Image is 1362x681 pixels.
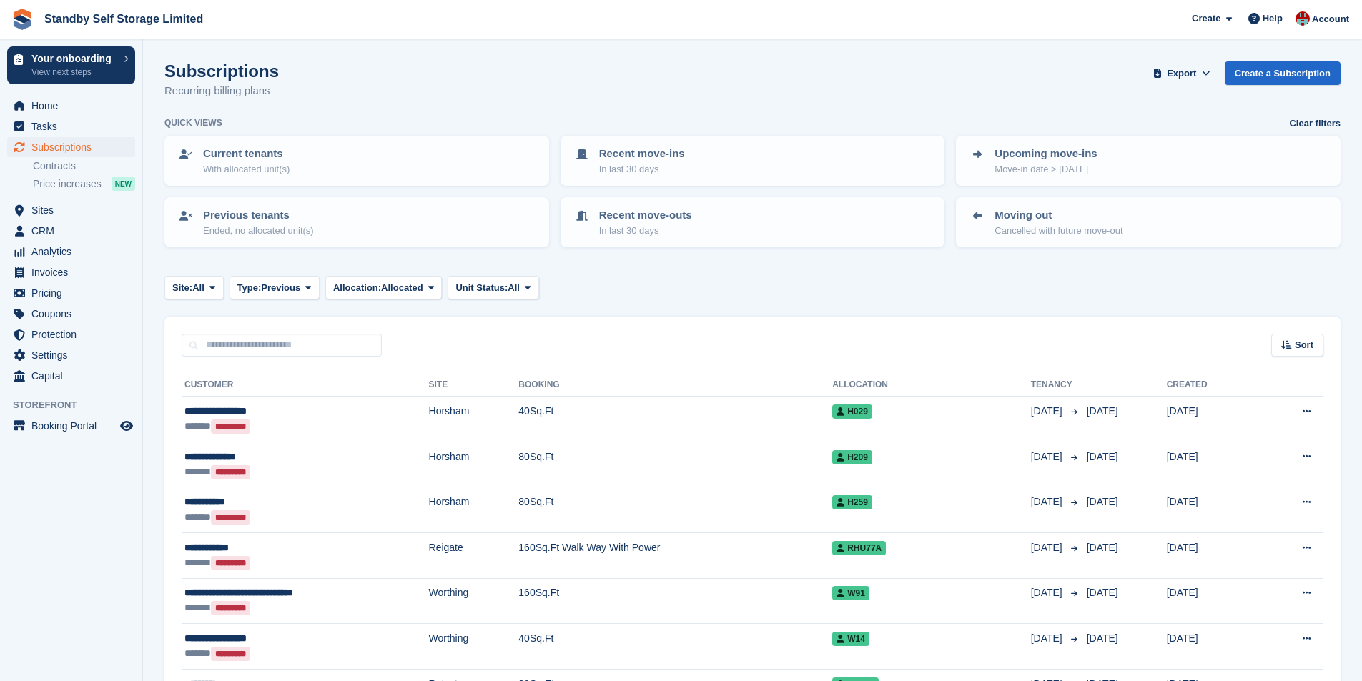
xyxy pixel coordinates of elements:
span: [DATE] [1031,449,1065,464]
p: In last 30 days [599,162,685,177]
a: menu [7,116,135,136]
a: menu [7,242,135,262]
a: menu [7,416,135,436]
span: Subscriptions [31,137,117,157]
span: Storefront [13,398,142,412]
span: All [508,281,520,295]
span: Account [1312,12,1349,26]
span: Create [1192,11,1220,26]
td: 80Sq.Ft [518,487,832,533]
span: Export [1167,66,1196,81]
a: menu [7,366,135,386]
span: [DATE] [1031,540,1065,555]
a: menu [7,200,135,220]
span: Pricing [31,283,117,303]
th: Created [1167,374,1258,397]
span: Site: [172,281,192,295]
p: Previous tenants [203,207,314,224]
span: Sort [1295,338,1313,352]
span: W91 [832,586,869,600]
span: Tasks [31,116,117,136]
span: [DATE] [1087,496,1118,507]
span: H209 [832,450,872,464]
p: Ended, no allocated unit(s) [203,224,314,238]
p: Recent move-outs [599,207,692,224]
td: Worthing [429,578,519,624]
button: Unit Status: All [448,276,538,299]
span: Protection [31,324,117,344]
span: CRM [31,221,117,241]
td: [DATE] [1167,532,1258,578]
p: Moving out [995,207,1122,224]
p: Recent move-ins [599,146,685,162]
span: Settings [31,345,117,365]
a: Clear filters [1289,116,1341,131]
span: Coupons [31,304,117,324]
td: [DATE] [1167,442,1258,487]
td: Worthing [429,624,519,670]
td: 160Sq.Ft [518,578,832,624]
a: Create a Subscription [1225,61,1341,85]
a: menu [7,137,135,157]
span: Invoices [31,262,117,282]
span: H259 [832,495,872,509]
div: NEW [112,177,135,191]
img: stora-icon-8386f47178a22dfd0bd8f6a31ec36ba5ce8667c1dd55bd0f319d3a0aa187defe.svg [11,9,33,30]
button: Export [1150,61,1213,85]
a: Standby Self Storage Limited [39,7,209,31]
p: Move-in date > [DATE] [995,162,1097,177]
a: Recent move-ins In last 30 days [562,137,944,184]
span: Allocated [381,281,423,295]
a: Preview store [118,417,135,434]
h1: Subscriptions [164,61,279,81]
img: Connor Spurle [1296,11,1310,26]
td: [DATE] [1167,487,1258,533]
td: [DATE] [1167,578,1258,624]
button: Type: Previous [230,276,320,299]
span: [DATE] [1087,451,1118,462]
a: Your onboarding View next steps [7,46,135,84]
span: [DATE] [1087,542,1118,553]
p: Current tenants [203,146,290,162]
p: View next steps [31,66,117,79]
p: Cancelled with future move-out [995,224,1122,238]
p: Recurring billing plans [164,83,279,99]
span: Sites [31,200,117,220]
button: Site: All [164,276,224,299]
span: Previous [261,281,300,295]
h6: Quick views [164,116,222,129]
span: Home [31,96,117,116]
th: Customer [182,374,429,397]
a: menu [7,283,135,303]
span: Type: [237,281,262,295]
p: In last 30 days [599,224,692,238]
span: Unit Status: [455,281,508,295]
p: Your onboarding [31,54,117,64]
th: Site [429,374,519,397]
td: [DATE] [1167,624,1258,670]
th: Booking [518,374,832,397]
span: Allocation: [333,281,381,295]
span: Capital [31,366,117,386]
td: Horsham [429,442,519,487]
a: menu [7,96,135,116]
a: Price increases NEW [33,176,135,192]
p: Upcoming move-ins [995,146,1097,162]
span: [DATE] [1087,587,1118,598]
td: 40Sq.Ft [518,397,832,442]
span: Price increases [33,177,102,191]
a: Moving out Cancelled with future move-out [957,199,1339,246]
td: Reigate [429,532,519,578]
a: menu [7,345,135,365]
span: Booking Portal [31,416,117,436]
a: menu [7,304,135,324]
span: Help [1263,11,1283,26]
td: 80Sq.Ft [518,442,832,487]
span: H029 [832,404,872,419]
span: [DATE] [1031,404,1065,419]
span: [DATE] [1031,494,1065,509]
td: Horsham [429,487,519,533]
span: Analytics [31,242,117,262]
button: Allocation: Allocated [325,276,442,299]
td: 40Sq.Ft [518,624,832,670]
